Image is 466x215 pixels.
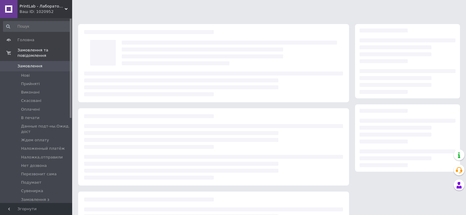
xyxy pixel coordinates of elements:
[3,21,71,32] input: Пошук
[21,155,63,160] span: Наложка,отправили
[21,163,47,168] span: Нет дозвона
[17,37,34,43] span: Головна
[21,146,65,151] span: Наложенный платёж
[21,73,30,78] span: Нові
[21,115,39,121] span: В печати
[17,48,72,58] span: Замовлення та повідомлення
[17,63,42,69] span: Замовлення
[21,81,40,87] span: Прийняті
[21,180,41,185] span: Подумает
[21,98,41,103] span: Скасовані
[21,124,70,134] span: Данные подт-ны.Ожид. дост
[21,137,49,143] span: Ждем оплату
[20,9,72,14] div: Ваш ID: 1020952
[20,4,65,9] span: PrintLab - Лабораторія принтів
[21,107,40,112] span: Оплачені
[21,188,43,194] span: Сувенирка
[21,197,70,208] span: Замовлення з [PERSON_NAME]
[21,171,57,177] span: Перезвонит сама
[21,90,40,95] span: Виконані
